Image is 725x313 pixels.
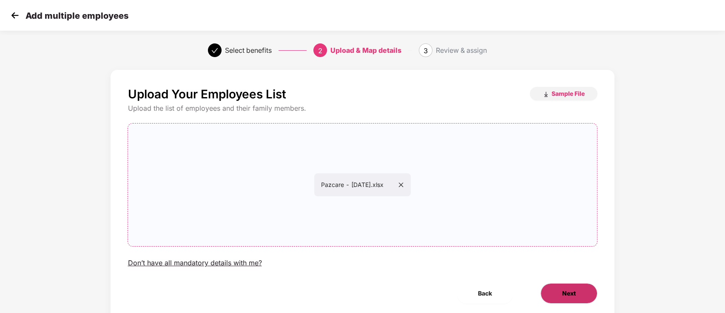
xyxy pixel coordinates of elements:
p: Add multiple employees [26,11,128,21]
button: Sample File [530,87,597,101]
div: Review & assign [436,43,487,57]
button: Next [540,283,597,304]
div: Select benefits [225,43,272,57]
div: Don’t have all mandatory details with me? [128,258,262,267]
span: 3 [424,46,428,55]
span: Pazcare - [DATE].xlsx [321,181,404,188]
img: download_icon [543,91,549,98]
span: Pazcare - [DATE].xlsx close [128,123,597,246]
span: 2 [318,46,322,55]
button: Back [457,283,513,304]
img: svg+xml;base64,PHN2ZyB4bWxucz0iaHR0cDovL3d3dy53My5vcmcvMjAwMC9zdmciIHdpZHRoPSIzMCIgaGVpZ2h0PSIzMC... [9,9,21,22]
span: Back [478,289,492,298]
span: close [398,182,404,188]
span: Sample File [552,89,585,98]
div: Upload & Map details [330,43,401,57]
div: Upload the list of employees and their family members. [128,104,597,113]
span: Next [562,289,576,298]
p: Upload Your Employees List [128,87,286,101]
span: check [211,47,218,54]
